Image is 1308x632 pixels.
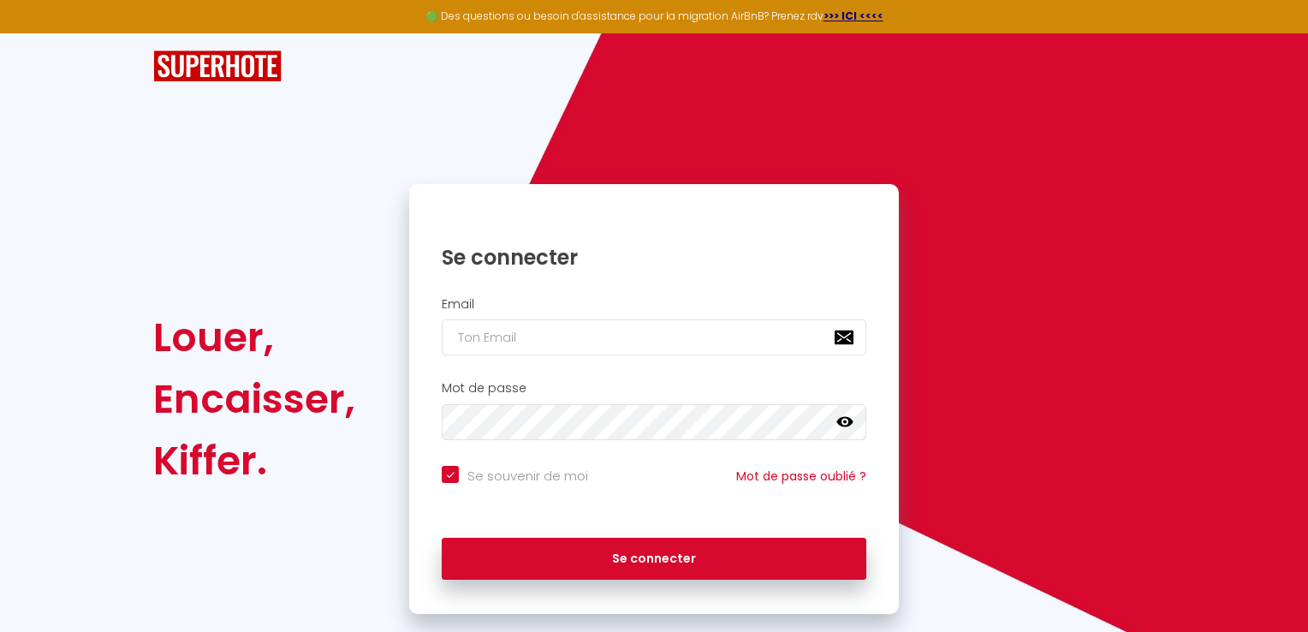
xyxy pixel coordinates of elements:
div: Kiffer. [153,430,355,492]
a: >>> ICI <<<< [823,9,883,23]
h2: Mot de passe [442,381,866,396]
a: Mot de passe oublié ? [736,468,866,485]
input: Ton Email [442,319,866,355]
button: Se connecter [442,538,866,581]
div: Louer, [153,307,355,368]
h1: Se connecter [442,244,866,271]
img: SuperHote logo [153,51,282,82]
h2: Email [442,297,866,312]
div: Encaisser, [153,368,355,430]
